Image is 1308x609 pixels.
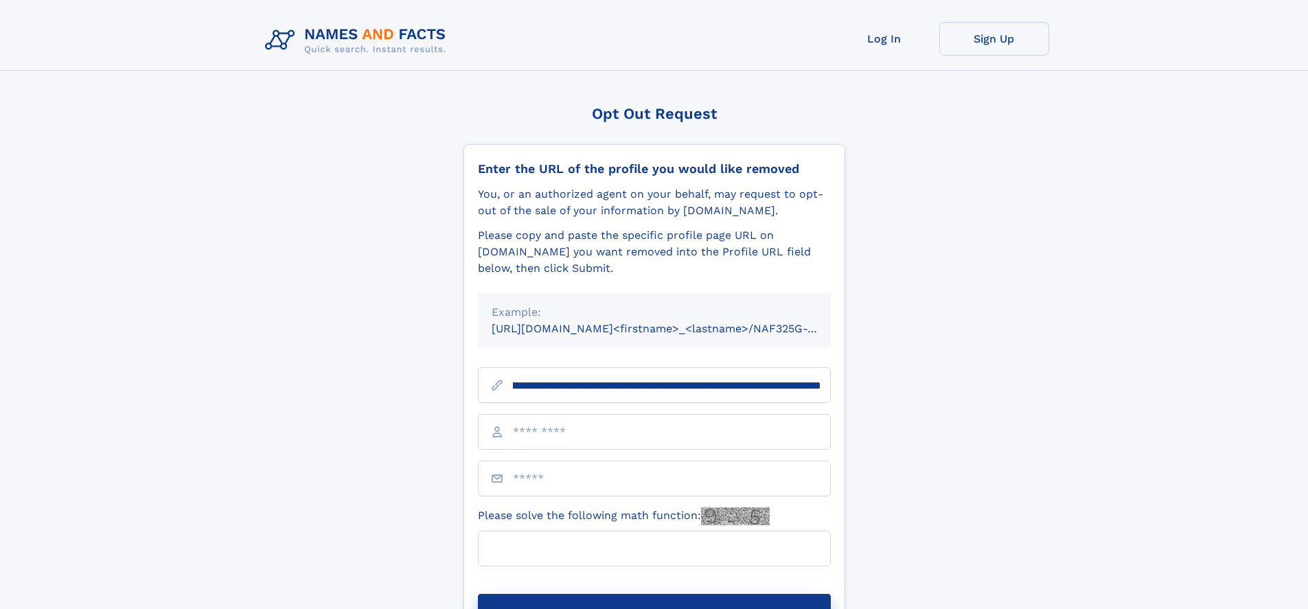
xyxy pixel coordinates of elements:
[478,161,831,176] div: Enter the URL of the profile you would like removed
[478,507,770,525] label: Please solve the following math function:
[478,186,831,219] div: You, or an authorized agent on your behalf, may request to opt-out of the sale of your informatio...
[478,227,831,277] div: Please copy and paste the specific profile page URL on [DOMAIN_NAME] you want removed into the Pr...
[829,22,939,56] a: Log In
[939,22,1049,56] a: Sign Up
[492,304,817,321] div: Example:
[492,322,857,335] small: [URL][DOMAIN_NAME]<firstname>_<lastname>/NAF325G-xxxxxxxx
[260,22,457,59] img: Logo Names and Facts
[463,105,845,122] div: Opt Out Request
